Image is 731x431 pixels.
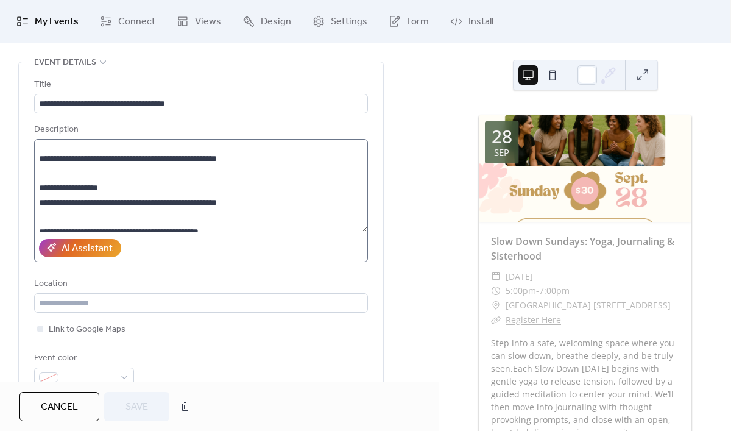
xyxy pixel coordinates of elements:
[34,123,365,137] div: Description
[261,15,291,29] span: Design
[91,5,164,38] a: Connect
[506,283,536,298] span: 5:00pm
[441,5,503,38] a: Install
[539,283,570,298] span: 7:00pm
[506,298,671,313] span: [GEOGRAPHIC_DATA] [STREET_ADDRESS]
[19,392,99,421] button: Cancel
[494,148,509,157] div: Sep
[536,283,539,298] span: -
[491,235,674,263] a: Slow Down Sundays: Yoga, Journaling & Sisterhood
[233,5,300,38] a: Design
[34,77,365,92] div: Title
[62,241,113,256] div: AI Assistant
[491,269,501,284] div: ​
[35,15,79,29] span: My Events
[195,15,221,29] span: Views
[168,5,230,38] a: Views
[491,283,501,298] div: ​
[39,239,121,257] button: AI Assistant
[7,5,88,38] a: My Events
[380,5,438,38] a: Form
[118,15,155,29] span: Connect
[506,314,561,326] a: Register Here
[49,322,125,337] span: Link to Google Maps
[34,351,132,366] div: Event color
[34,55,96,70] span: Event details
[34,277,365,291] div: Location
[303,5,376,38] a: Settings
[41,400,78,415] span: Cancel
[491,298,501,313] div: ​
[331,15,367,29] span: Settings
[491,313,501,327] div: ​
[492,127,512,146] div: 28
[407,15,429,29] span: Form
[468,15,493,29] span: Install
[506,269,533,284] span: [DATE]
